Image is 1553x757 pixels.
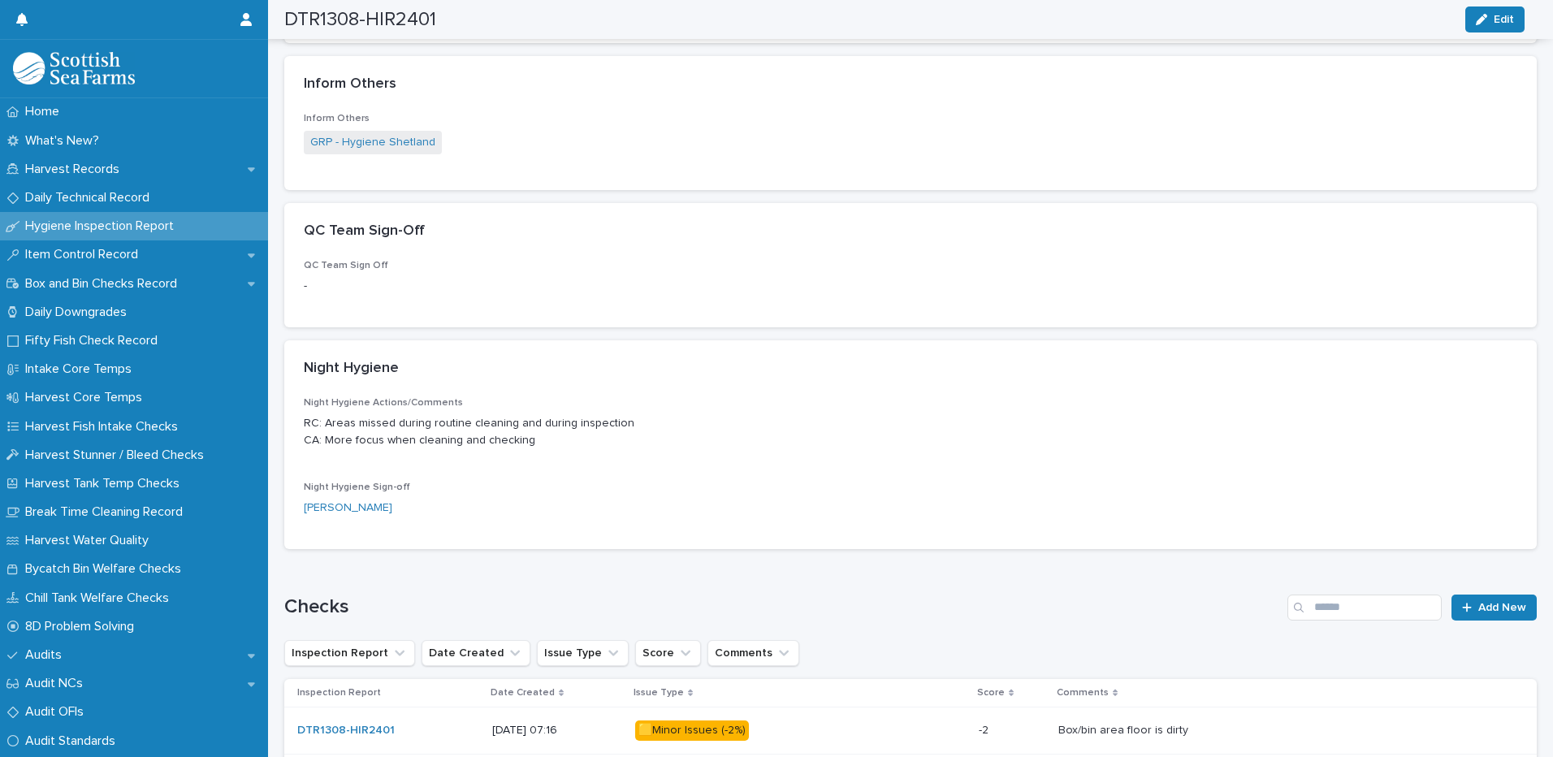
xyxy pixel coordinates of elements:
[1287,595,1442,621] input: Search
[13,52,135,84] img: mMrefqRFQpe26GRNOUkG
[297,724,395,738] a: DTR1308-HIR2401
[304,261,388,270] span: QC Team Sign Off
[19,619,147,634] p: 8D Problem Solving
[422,640,530,666] button: Date Created
[491,684,555,702] p: Date Created
[19,305,140,320] p: Daily Downgrades
[304,500,392,517] a: [PERSON_NAME]
[19,276,190,292] p: Box and Bin Checks Record
[19,504,196,520] p: Break Time Cleaning Record
[19,533,162,548] p: Harvest Water Quality
[19,676,96,691] p: Audit NCs
[635,720,749,741] div: 🟨Minor Issues (-2%)
[304,76,396,93] h2: Inform Others
[492,724,622,738] p: [DATE] 07:16
[634,684,684,702] p: Issue Type
[304,415,1517,449] p: RC: Areas missed during routine cleaning and during inspection CA: More focus when cleaning and c...
[284,595,1281,619] h1: Checks
[284,707,1537,755] tr: DTR1308-HIR2401 [DATE] 07:16🟨Minor Issues (-2%)-2-2 Box/bin area floor is dirtyBox/bin area floor...
[304,360,399,378] h2: Night Hygiene
[1058,720,1192,738] p: Box/bin area floor is dirty
[304,278,695,295] p: -
[19,190,162,205] p: Daily Technical Record
[979,720,992,738] p: -2
[19,448,217,463] p: Harvest Stunner / Bleed Checks
[19,162,132,177] p: Harvest Records
[284,8,436,32] h2: DTR1308-HIR2401
[19,361,145,377] p: Intake Core Temps
[1451,595,1537,621] a: Add New
[977,684,1005,702] p: Score
[19,390,155,405] p: Harvest Core Temps
[19,647,75,663] p: Audits
[1057,684,1109,702] p: Comments
[284,640,415,666] button: Inspection Report
[19,476,193,491] p: Harvest Tank Temp Checks
[1465,6,1525,32] button: Edit
[537,640,629,666] button: Issue Type
[310,134,435,151] a: GRP - Hygiene Shetland
[19,333,171,348] p: Fifty Fish Check Record
[19,133,112,149] p: What's New?
[304,398,463,408] span: Night Hygiene Actions/Comments
[304,223,425,240] h2: QC Team Sign-Off
[635,640,701,666] button: Score
[19,561,194,577] p: Bycatch Bin Welfare Checks
[19,733,128,749] p: Audit Standards
[297,684,381,702] p: Inspection Report
[19,704,97,720] p: Audit OFIs
[304,482,410,492] span: Night Hygiene Sign-off
[19,104,72,119] p: Home
[19,419,191,435] p: Harvest Fish Intake Checks
[19,590,182,606] p: Chill Tank Welfare Checks
[19,218,187,234] p: Hygiene Inspection Report
[304,114,370,123] span: Inform Others
[19,247,151,262] p: Item Control Record
[1494,14,1514,25] span: Edit
[707,640,799,666] button: Comments
[1478,602,1526,613] span: Add New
